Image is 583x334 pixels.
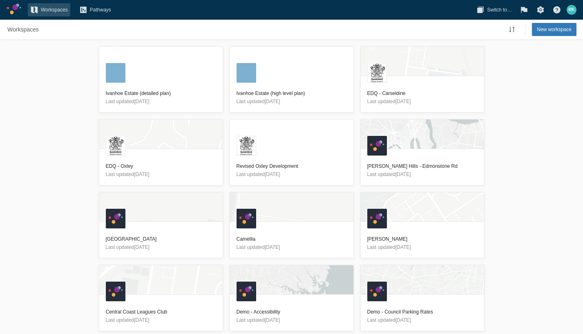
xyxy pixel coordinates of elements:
span: Workspaces [7,25,39,34]
a: EEconomic Development Queensland logoEDQ - CarseldineLast updated[DATE] [360,46,485,113]
p: Last updated [DATE] [367,316,478,324]
a: Workspaces [5,23,41,36]
h3: Ivanhoe Estate (detailed plan) [106,89,216,97]
div: E [367,63,387,83]
p: Last updated [DATE] [106,316,216,324]
p: Last updated [DATE] [237,243,347,251]
p: Last updated [DATE] [106,97,216,106]
a: KKinesis logoDemo - Council Parking RatesLast updated[DATE] [360,265,485,331]
h3: [PERSON_NAME] [367,235,478,243]
h3: EDQ - Oxley [106,162,216,170]
a: KKinesis logo[PERSON_NAME]Last updated[DATE] [360,192,485,258]
div: K [367,136,387,156]
a: KKinesis logo[GEOGRAPHIC_DATA]Last updated[DATE] [99,192,223,258]
h3: [PERSON_NAME] Hills - Edmonstone Rd [367,162,478,170]
h3: [GEOGRAPHIC_DATA] [106,235,216,243]
p: Last updated [DATE] [237,316,347,324]
p: Last updated [DATE] [106,170,216,178]
a: Pathways [77,3,114,16]
a: Ivanhoe Estate (high level plan)Last updated[DATE] [230,46,354,113]
a: EEconomic Development Queensland logoEDQ - OxleyLast updated[DATE] [99,119,223,185]
h3: Camellia [237,235,347,243]
button: New workspace [532,23,576,36]
a: Ivanhoe Estate (detailed plan)Last updated[DATE] [99,46,223,113]
h3: Central Coast Leagues Club [106,308,216,316]
button: Switch to… [474,3,514,16]
span: Workspaces [41,6,68,14]
div: K [367,209,387,228]
nav: Breadcrumb [5,23,41,36]
div: E [106,136,125,156]
a: KKinesis logoCamelliaLast updated[DATE] [230,192,354,258]
a: KKinesis logoDemo - AccessibilityLast updated[DATE] [230,265,354,331]
h3: Revised Oxley Development [237,162,347,170]
div: E [237,136,256,156]
h3: Demo - Accessibility [237,308,347,316]
h3: Ivanhoe Estate (high level plan) [237,89,347,97]
p: Last updated [DATE] [106,243,216,251]
span: New workspace [537,25,572,34]
p: Last updated [DATE] [237,97,347,106]
div: K [237,209,256,228]
span: Switch to… [487,6,512,14]
h3: Demo - Council Parking Rates [367,308,478,316]
div: MK [567,5,576,15]
a: Workspaces [28,3,70,16]
p: Last updated [DATE] [367,243,478,251]
p: Last updated [DATE] [367,97,478,106]
a: EEconomic Development Queensland logoRevised Oxley DevelopmentLast updated[DATE] [230,119,354,185]
div: K [106,209,125,228]
a: KKinesis logoCentral Coast Leagues ClubLast updated[DATE] [99,265,223,331]
span: Pathways [90,6,111,14]
div: K [367,282,387,301]
p: Last updated [DATE] [367,170,478,178]
div: K [237,282,256,301]
h3: EDQ - Carseldine [367,89,478,97]
div: K [106,282,125,301]
a: KKinesis logo[PERSON_NAME] Hills - Edmonstone RdLast updated[DATE] [360,119,485,185]
p: Last updated [DATE] [237,170,347,178]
